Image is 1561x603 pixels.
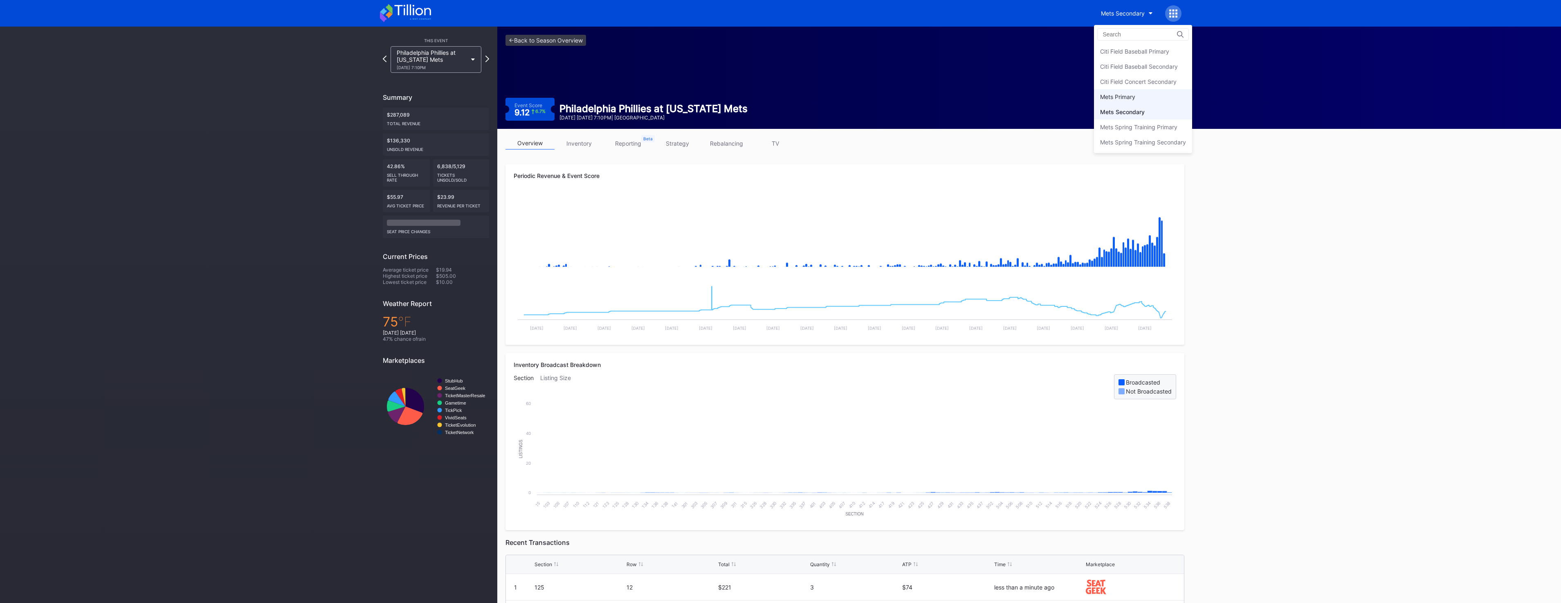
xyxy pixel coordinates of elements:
[1100,93,1135,100] div: Mets Primary
[1103,31,1174,38] input: Search
[1100,124,1177,130] div: Mets Spring Training Primary
[1100,48,1169,55] div: Citi Field Baseball Primary
[1100,63,1178,70] div: Citi Field Baseball Secondary
[1100,78,1177,85] div: Citi Field Concert Secondary
[1100,139,1186,146] div: Mets Spring Training Secondary
[1100,108,1145,115] div: Mets Secondary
